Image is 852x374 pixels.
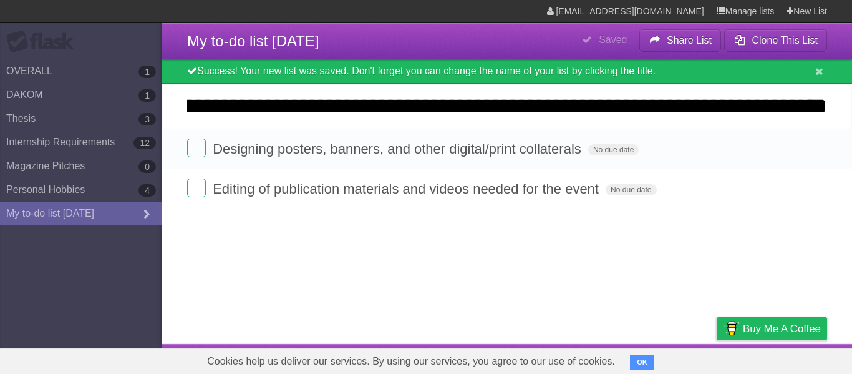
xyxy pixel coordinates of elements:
a: Privacy [700,347,733,371]
a: Buy me a coffee [717,317,827,340]
label: Done [187,179,206,197]
span: No due date [606,184,656,195]
a: Terms [658,347,685,371]
b: 3 [138,113,156,125]
span: Buy me a coffee [743,318,821,340]
button: Clone This List [724,29,827,52]
b: 0 [138,160,156,173]
img: Buy me a coffee [723,318,740,339]
span: No due date [588,144,639,155]
b: 1 [138,66,156,78]
b: Saved [599,34,627,45]
b: 12 [133,137,156,149]
b: Share List [667,35,712,46]
span: My to-do list [DATE] [187,32,319,49]
div: Success! Your new list was saved. Don't forget you can change the name of your list by clicking t... [162,59,852,84]
span: Editing of publication materials and videos needed for the event [213,181,602,197]
b: 4 [138,184,156,197]
a: Suggest a feature [748,347,827,371]
label: Done [187,139,206,157]
button: Share List [639,29,722,52]
b: Clone This List [752,35,818,46]
a: Developers [592,347,642,371]
a: About [551,347,577,371]
span: Cookies help us deliver our services. By using our services, you agree to our use of cookies. [195,349,627,374]
button: OK [630,355,654,370]
b: 1 [138,89,156,102]
div: Flask [6,31,81,53]
span: Designing posters, banners, and other digital/print collaterals [213,141,584,157]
